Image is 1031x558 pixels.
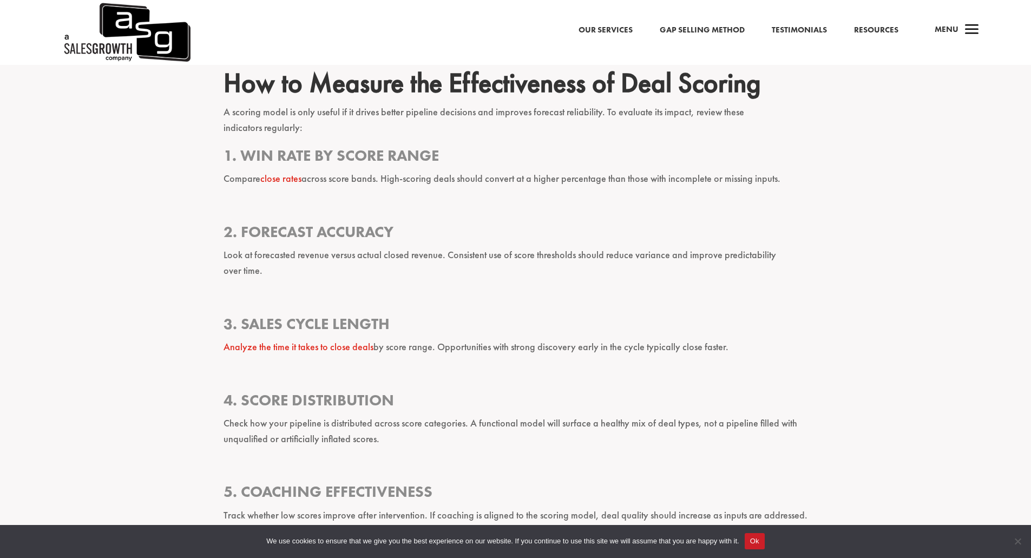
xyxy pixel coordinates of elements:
h2: How to Measure the Effectiveness of Deal Scoring [224,67,808,104]
a: Our Services [579,23,633,37]
h3: 2. Forecast Accuracy [224,222,808,247]
h3: 3. Sales Cycle Length [224,314,808,339]
span: No [1012,536,1023,547]
button: Ok [745,533,765,549]
a: close rates [260,172,301,185]
a: Gap Selling Method [660,23,745,37]
h3: 1. Win Rate by Score Range [224,146,808,171]
p: A scoring model is only useful if it drives better pipeline decisions and improves forecast relia... [224,104,808,146]
a: Analyze the time it takes to close deals [224,340,373,353]
p: Compare across score bands. High-scoring deals should convert at a higher percentage than those w... [224,171,808,196]
p: Check how your pipeline is distributed across score categories. A functional model will surface a... [224,416,808,457]
p: by score range. Opportunities with strong discovery early in the cycle typically close faster. [224,339,808,365]
h3: 5. Coaching Effectiveness [224,482,808,507]
span: a [961,19,983,41]
p: Track whether low scores improve after intervention. If coaching is aligned to the scoring model,... [224,508,808,533]
span: Menu [935,24,958,35]
a: Testimonials [772,23,827,37]
p: Look at forecasted revenue versus actual closed revenue. Consistent use of score thresholds shoul... [224,247,808,288]
a: Resources [854,23,898,37]
span: We use cookies to ensure that we give you the best experience on our website. If you continue to ... [266,536,739,547]
h3: 4. Score Distribution [224,390,808,416]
